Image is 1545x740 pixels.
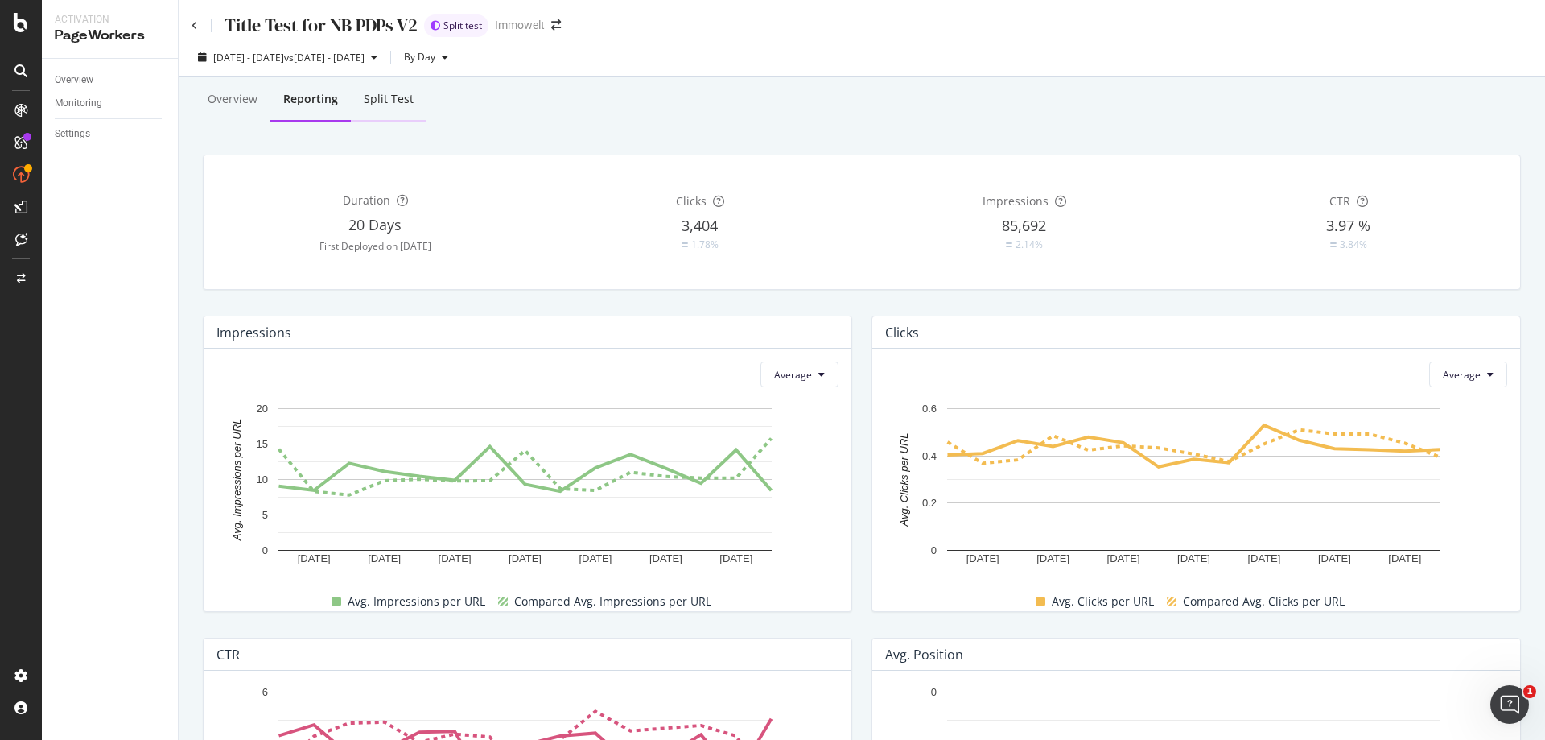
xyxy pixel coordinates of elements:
img: Equal [1330,242,1337,247]
span: Clicks [676,193,707,209]
div: 3.84% [1340,238,1367,251]
text: 6 [262,686,268,698]
text: 20 [257,403,268,415]
text: 0 [931,544,937,556]
text: [DATE] [1177,552,1210,564]
text: 5 [262,509,268,521]
button: Average [1429,362,1507,387]
div: Clicks [885,325,919,341]
div: Immowelt [495,17,545,33]
div: Title Test for NB PDPs V2 [225,13,418,38]
text: Avg. Impressions per URL [231,419,243,542]
div: 1.78% [691,238,719,251]
text: [DATE] [509,552,542,564]
text: 0.2 [922,498,937,510]
div: arrow-right-arrow-left [551,19,561,31]
text: 15 [257,438,268,450]
svg: A chart. [216,400,833,578]
text: 0 [262,544,268,556]
button: [DATE] - [DATE]vs[DATE] - [DATE] [192,44,384,70]
span: 3.97 % [1326,216,1370,235]
text: [DATE] [1318,552,1351,564]
div: brand label [424,14,488,37]
a: Overview [55,72,167,89]
span: Impressions [983,193,1049,209]
text: [DATE] [1388,552,1421,564]
div: Overview [55,72,93,89]
text: [DATE] [298,552,331,564]
span: 20 Days [348,215,402,234]
text: [DATE] [1107,552,1140,564]
div: Avg. position [885,647,963,663]
a: Click to go back [192,21,198,31]
div: CTR [216,647,240,663]
span: CTR [1329,193,1350,209]
text: [DATE] [579,552,612,564]
span: Compared Avg. Impressions per URL [514,592,711,611]
a: Settings [55,126,167,143]
div: 2.14% [1016,238,1043,251]
text: [DATE] [719,552,752,564]
div: PageWorkers [55,27,165,45]
button: By Day [398,44,455,70]
span: Compared Avg. Clicks per URL [1183,592,1345,611]
span: Avg. Clicks per URL [1052,592,1154,611]
span: Avg. Impressions per URL [348,592,485,611]
text: 10 [257,473,268,486]
img: Equal [1006,242,1012,247]
span: [DATE] - [DATE] [213,51,284,64]
div: Activation [55,13,165,27]
div: Impressions [216,325,291,341]
div: First Deployed on [DATE] [216,239,534,253]
span: By Day [398,50,435,64]
text: 0 [931,686,937,698]
span: vs [DATE] - [DATE] [284,51,365,64]
a: Monitoring [55,95,167,112]
span: 1 [1523,685,1536,698]
img: Equal [682,242,688,247]
div: Split Test [364,91,414,107]
iframe: Intercom live chat [1490,685,1529,724]
svg: A chart. [885,400,1502,578]
div: Reporting [283,91,338,107]
span: Average [1443,368,1481,382]
span: 85,692 [1002,216,1046,235]
span: Duration [343,192,390,208]
text: 0.4 [922,450,937,462]
text: [DATE] [1036,552,1069,564]
div: Monitoring [55,95,102,112]
button: Average [760,362,838,387]
span: Split test [443,21,482,31]
text: [DATE] [439,552,472,564]
text: [DATE] [966,552,999,564]
span: Average [774,368,812,382]
div: Overview [208,91,257,107]
text: 0.6 [922,403,937,415]
text: [DATE] [1247,552,1280,564]
text: [DATE] [368,552,401,564]
text: [DATE] [649,552,682,564]
text: Avg. Clicks per URL [898,433,910,527]
div: Settings [55,126,90,143]
span: 3,404 [682,216,718,235]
